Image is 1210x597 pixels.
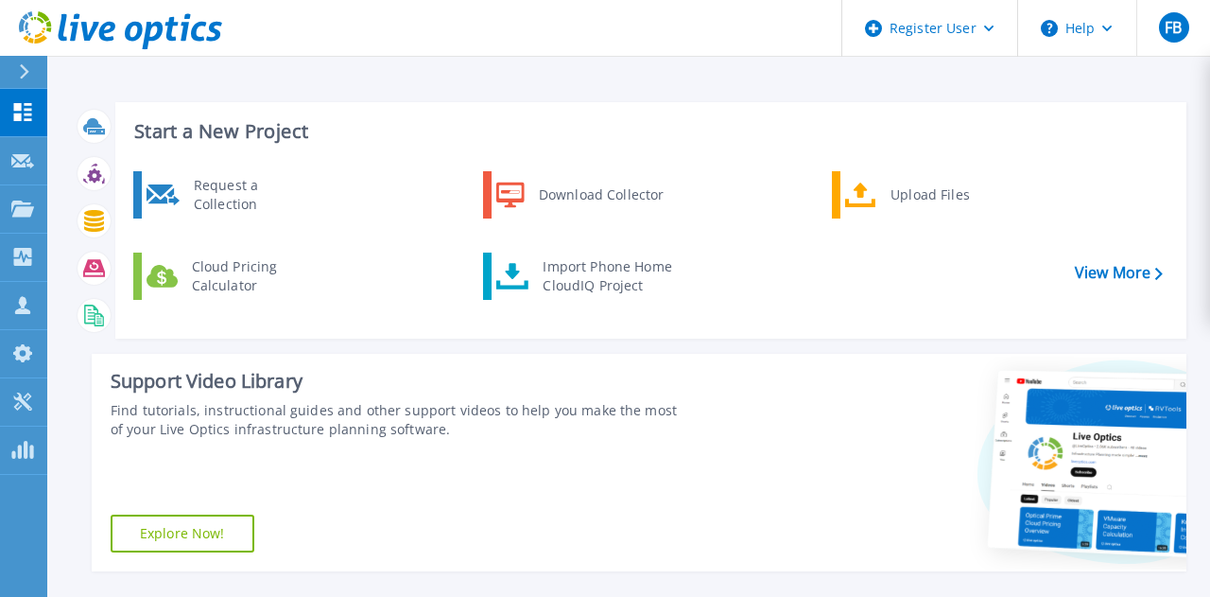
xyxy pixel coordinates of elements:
[1075,264,1163,282] a: View More
[483,171,677,219] a: Download Collector
[133,253,327,300] a: Cloud Pricing Calculator
[134,121,1162,142] h3: Start a New Project
[1165,20,1182,35] span: FB
[111,369,680,394] div: Support Video Library
[111,401,680,439] div: Find tutorials, instructional guides and other support videos to help you make the most of your L...
[533,257,681,295] div: Import Phone Home CloudIQ Project
[881,176,1021,214] div: Upload Files
[111,515,254,553] a: Explore Now!
[184,176,322,214] div: Request a Collection
[182,257,322,295] div: Cloud Pricing Calculator
[529,176,672,214] div: Download Collector
[133,171,327,219] a: Request a Collection
[832,171,1026,219] a: Upload Files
